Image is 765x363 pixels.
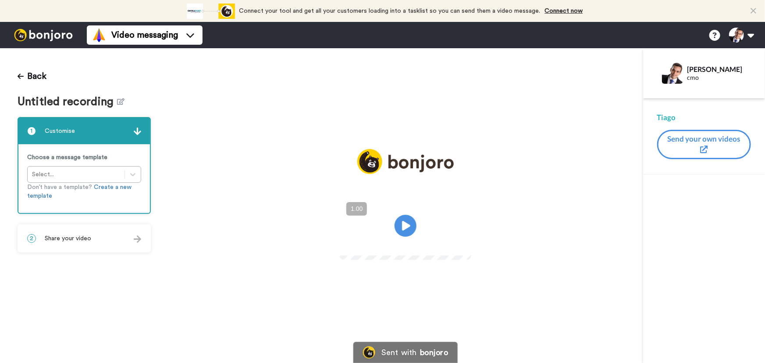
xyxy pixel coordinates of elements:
span: Untitled recording [18,96,117,108]
img: logo_full.png [357,149,454,174]
div: Tiago [657,112,751,123]
p: Choose a message template [27,153,141,162]
div: Sent with [381,349,416,356]
img: arrow.svg [134,235,141,243]
span: Share your video [45,234,91,243]
div: cmo [687,74,751,82]
p: Don’t have a template? [27,183,141,200]
button: Back [18,66,46,87]
div: [PERSON_NAME] [687,65,751,73]
img: Full screen [455,239,463,248]
a: Connect now [545,8,583,14]
img: Profile Image [662,63,683,84]
img: bj-logo-header-white.svg [11,29,76,41]
span: Video messaging [111,29,178,41]
img: Bonjoro Logo [363,346,375,359]
span: 2 [27,234,36,243]
div: bonjoro [420,349,448,356]
span: Connect your tool and get all your customers loading into a tasklist so you can send them a video... [239,8,541,14]
span: 1 [27,127,36,135]
button: Send your own videos [657,130,751,159]
a: Bonjoro LogoSent withbonjoro [353,342,458,363]
span: Customise [45,127,75,135]
div: animation [187,4,235,19]
a: Create a new template [27,184,132,199]
img: vm-color.svg [92,28,106,42]
img: arrow.svg [134,128,141,135]
div: 2Share your video [18,224,151,253]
